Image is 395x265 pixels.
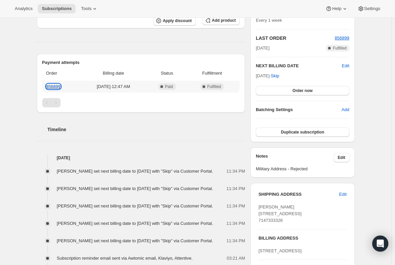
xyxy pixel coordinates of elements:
[256,35,335,41] h2: LAST ORDER
[57,221,213,226] span: [PERSON_NAME] set next billing date to [DATE] with "Skip" via Customer Portal.
[163,18,192,23] span: Apply discount
[256,73,279,78] span: [DATE] ·
[372,236,388,252] div: Open Intercom Messenger
[256,18,282,23] span: Every 1 week
[293,88,313,93] span: Order now
[256,166,349,172] span: Military Address - Rejected
[212,18,236,23] span: Add product
[57,186,213,191] span: [PERSON_NAME] set next billing date to [DATE] with "Skip" via Customer Portal.
[334,153,349,162] button: Edit
[271,73,279,79] span: Skip
[81,83,145,90] span: [DATE] · 12:47 AM
[256,127,349,137] button: Duplicate subscription
[256,63,342,69] h2: NEXT BILLING DATE
[11,4,36,13] button: Analytics
[42,66,80,81] th: Order
[258,248,302,253] span: [STREET_ADDRESS]
[203,16,240,25] button: Add product
[57,238,213,243] span: [PERSON_NAME] set next billing date to [DATE] with "Skip" via Customer Portal.
[338,155,345,160] span: Edit
[188,70,236,77] span: Fulfillment
[341,106,349,113] span: Add
[81,6,91,11] span: Tools
[227,220,245,227] span: 11:34 PM
[281,129,324,135] span: Duplicate subscription
[335,189,350,200] button: Edit
[337,104,353,115] button: Add
[207,84,221,89] span: Fulfilled
[333,46,346,51] span: Fulfilled
[42,6,72,11] span: Subscriptions
[81,70,145,77] span: Billing date
[335,35,349,41] button: 856899
[342,63,349,69] button: Edit
[48,126,245,133] h2: Timeline
[335,35,349,40] a: 856899
[332,6,341,11] span: Help
[153,16,196,26] button: Apply discount
[149,70,184,77] span: Status
[37,155,245,161] h4: [DATE]
[258,191,339,198] h3: SHIPPING ADDRESS
[256,153,334,162] h3: Notes
[227,185,245,192] span: 11:34 PM
[256,106,341,113] h6: Batching Settings
[353,4,384,13] button: Settings
[258,235,346,242] h3: BILLING ADDRESS
[57,203,213,208] span: [PERSON_NAME] set next billing date to [DATE] with "Skip" via Customer Portal.
[77,4,102,13] button: Tools
[339,191,346,198] span: Edit
[38,4,76,13] button: Subscriptions
[227,255,245,262] span: 03:21 AM
[42,59,240,66] h2: Payment attempts
[227,238,245,244] span: 11:34 PM
[364,6,380,11] span: Settings
[256,45,269,52] span: [DATE]
[15,6,32,11] span: Analytics
[321,4,352,13] button: Help
[57,169,213,174] span: [PERSON_NAME] set next billing date to [DATE] with "Skip" via Customer Portal.
[57,256,193,261] span: Subscription reminder email sent via Awtomic email, Klaviyo, Attentive.
[267,71,283,81] button: Skip
[227,203,245,209] span: 11:34 PM
[46,84,61,89] a: 856899
[165,84,173,89] span: Paid
[256,86,349,95] button: Order now
[227,168,245,175] span: 11:34 PM
[42,98,240,107] nav: Pagination
[258,204,302,223] span: [PERSON_NAME] [STREET_ADDRESS] 7147333326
